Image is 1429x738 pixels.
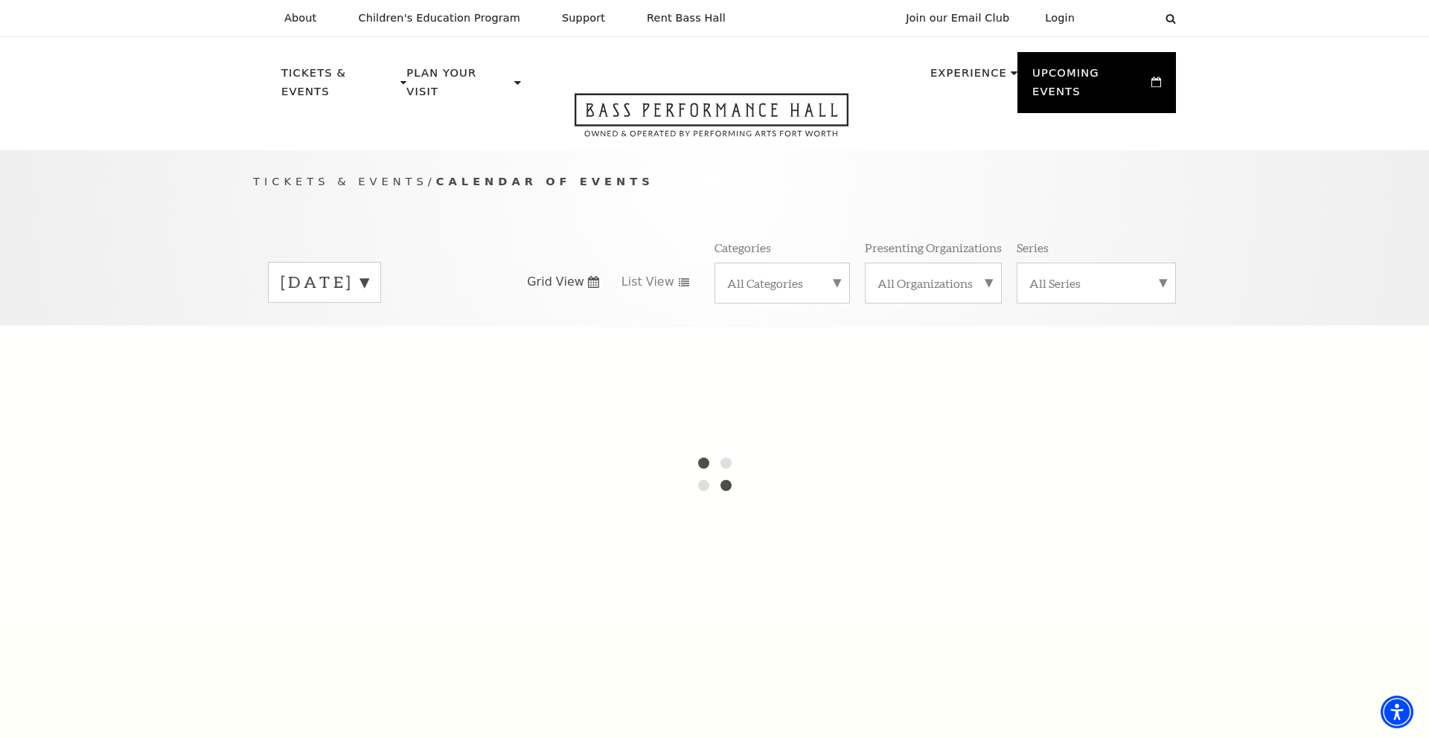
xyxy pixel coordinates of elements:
select: Select: [1099,11,1151,25]
a: Open this option [521,93,902,150]
p: About [284,12,316,25]
p: Categories [714,240,771,255]
span: Calendar of Events [436,175,654,187]
p: Support [562,12,605,25]
label: All Series [1029,275,1163,291]
span: Grid View [527,274,584,290]
p: Series [1017,240,1049,255]
div: Accessibility Menu [1381,696,1413,728]
p: / [253,173,1176,191]
span: Tickets & Events [253,175,428,187]
p: Upcoming Events [1032,64,1148,109]
p: Tickets & Events [281,64,397,109]
p: Rent Bass Hall [647,12,726,25]
label: All Organizations [877,275,989,291]
p: Experience [930,64,1007,91]
span: List View [621,274,674,290]
p: Plan Your Visit [406,64,511,109]
p: Presenting Organizations [865,240,1002,255]
p: Children's Education Program [358,12,520,25]
label: All Categories [727,275,837,291]
label: [DATE] [281,271,368,294]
